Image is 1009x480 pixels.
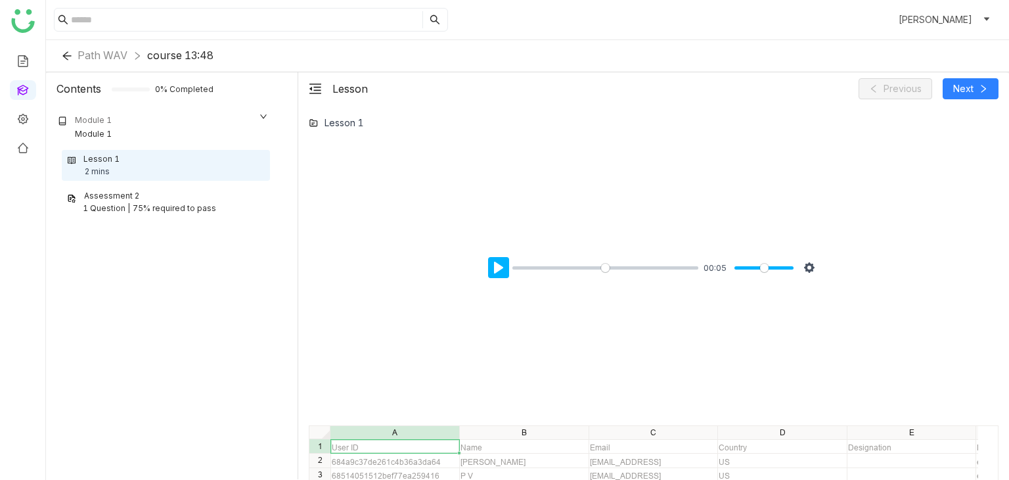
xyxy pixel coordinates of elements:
div: 1 Question | [83,203,130,215]
div: Lesson [332,81,368,97]
div: Module 1Module 1 [49,105,278,150]
div: 2 mins [85,166,110,178]
img: lesson.svg [68,156,76,165]
i: account_circle [878,12,893,28]
div: Contents [56,81,101,97]
div: Module 1 [75,114,112,127]
img: assessment.svg [67,194,76,203]
button: Next [943,78,998,99]
button: Play [488,257,509,278]
input: Seek [512,262,699,274]
img: lms-folder.svg [309,118,318,128]
span: Next [953,82,974,96]
span: 0% Completed [155,85,171,93]
button: account_circle[PERSON_NAME] [875,9,993,30]
button: menu-fold [309,82,322,96]
div: Assessment 2 [84,190,139,203]
input: Volume [734,262,794,274]
div: 75% required to pass [133,203,216,215]
img: logo [11,9,35,33]
div: Module 1 [75,128,112,141]
span: menu-fold [309,82,322,95]
span: course 13:48 [147,49,213,62]
div: Lesson 1 [325,116,364,130]
div: Lesson 1 [83,153,120,166]
button: Previous [859,78,932,99]
span: Path WAV [78,49,127,62]
div: Current time [700,260,730,275]
span: [PERSON_NAME] [899,12,972,27]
